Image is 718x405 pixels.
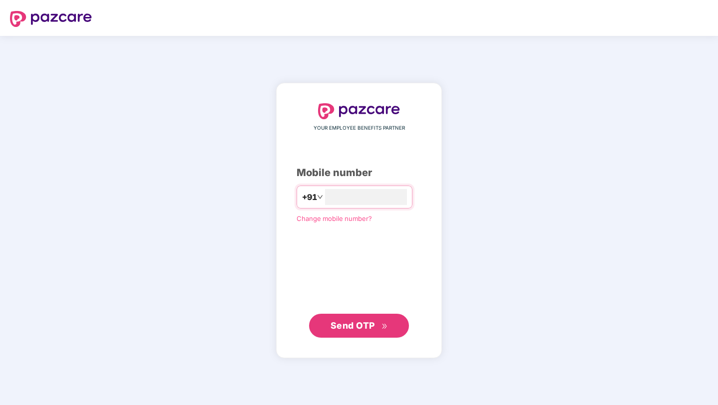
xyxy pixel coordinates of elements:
[381,323,388,330] span: double-right
[317,194,323,200] span: down
[309,314,409,338] button: Send OTPdouble-right
[297,214,372,222] a: Change mobile number?
[331,320,375,331] span: Send OTP
[297,165,421,181] div: Mobile number
[318,103,400,119] img: logo
[302,191,317,203] span: +91
[10,11,92,27] img: logo
[314,124,405,132] span: YOUR EMPLOYEE BENEFITS PARTNER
